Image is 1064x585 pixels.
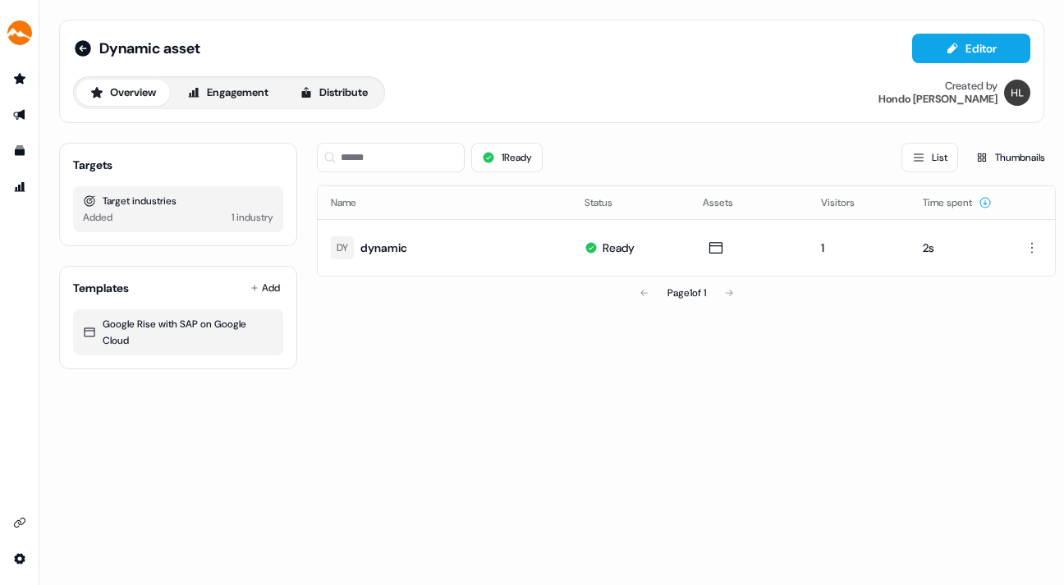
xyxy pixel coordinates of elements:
[821,188,874,217] button: Visitors
[603,240,635,256] div: Ready
[7,174,33,200] a: Go to attribution
[690,186,808,219] th: Assets
[7,66,33,92] a: Go to prospects
[878,93,997,106] div: Hondo [PERSON_NAME]
[7,510,33,536] a: Go to integrations
[7,546,33,572] a: Go to integrations
[667,285,706,301] div: Page 1 of 1
[912,34,1030,63] button: Editor
[585,188,632,217] button: Status
[923,240,994,256] div: 2s
[1004,80,1030,106] img: Hondo
[360,240,407,256] div: dynamic
[965,143,1056,172] button: Thumbnails
[73,280,129,296] div: Templates
[912,42,1030,59] a: Editor
[247,277,283,299] button: Add
[945,80,997,93] div: Created by
[471,143,543,172] button: 1Ready
[821,240,897,256] div: 1
[337,240,348,256] div: DY
[83,316,273,349] div: Google Rise with SAP on Google Cloud
[286,80,382,106] button: Distribute
[923,188,992,217] button: Time spent
[76,80,170,106] button: Overview
[232,209,273,226] div: 1 industry
[73,157,112,173] div: Targets
[83,209,112,226] div: Added
[83,193,273,209] div: Target industries
[173,80,282,106] button: Engagement
[901,143,958,172] button: List
[7,102,33,128] a: Go to outbound experience
[7,138,33,164] a: Go to templates
[99,39,200,58] span: Dynamic asset
[331,188,376,217] button: Name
